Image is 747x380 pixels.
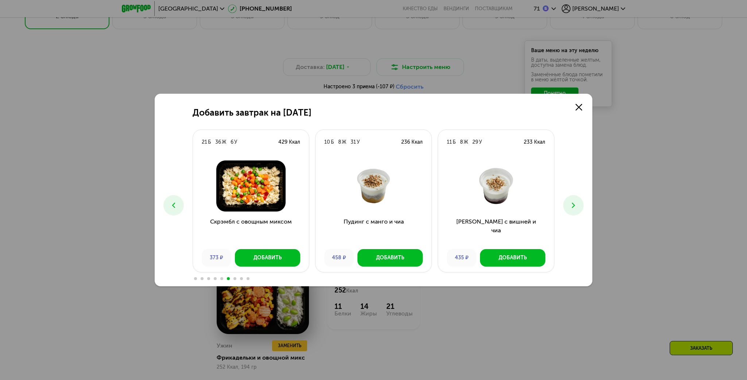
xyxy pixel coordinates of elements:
h3: Пудинг с манго и чиа [316,217,431,244]
img: Скрэмбл с овощным миксом [199,160,303,212]
div: 233 Ккал [524,139,545,146]
div: 21 [202,139,207,146]
div: 8 [338,139,341,146]
div: 429 Ккал [278,139,300,146]
div: 11 [447,139,452,146]
div: У [479,139,482,146]
div: 36 [215,139,221,146]
div: 373 ₽ [202,249,231,267]
div: 10 [324,139,330,146]
div: 8 [460,139,463,146]
div: 458 ₽ [324,249,354,267]
h2: Добавить завтрак на [DATE] [193,108,311,118]
button: Добавить [235,249,300,267]
div: 6 [231,139,233,146]
div: Ж [464,139,468,146]
div: Добавить [253,254,282,261]
div: Добавить [499,254,527,261]
div: Добавить [376,254,404,261]
div: Ж [222,139,226,146]
div: 435 ₽ [447,249,476,267]
button: Добавить [480,249,545,267]
div: Ж [342,139,346,146]
div: У [357,139,360,146]
div: 29 [472,139,478,146]
img: Пудинг с манго и чиа [321,160,426,212]
h3: Скрэмбл с овощным миксом [193,217,309,244]
div: У [234,139,237,146]
div: Б [331,139,334,146]
div: Б [208,139,211,146]
div: Б [453,139,456,146]
button: Добавить [357,249,423,267]
div: 31 [351,139,356,146]
h3: [PERSON_NAME] с вишней и чиа [438,217,554,244]
div: 236 Ккал [401,139,423,146]
img: Пудинг с вишней и чиа [444,160,548,212]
